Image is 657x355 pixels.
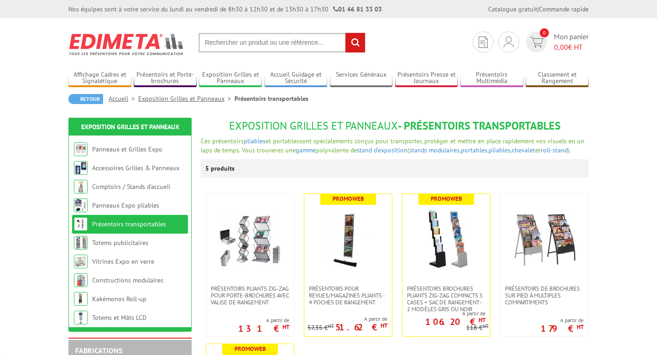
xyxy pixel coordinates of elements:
li: Présentoirs transportables [235,94,308,103]
a: Présentoirs brochures pliants Zig-Zag compacts 5 cases + sac de rangement - 2 Modèles Gris ou Noir [402,285,490,313]
img: Edimeta [68,27,185,61]
span: Présentoirs pour revues/magazines pliants - 4 poches de rangement [309,285,387,306]
img: Panneaux Expo pliables [74,198,88,212]
strong: 01 46 81 33 03 [333,5,382,13]
span: Présentoirs pliants Zig-Zag pour porte-brochures avec valise de rangement [211,285,289,306]
a: Catalogue gratuit [488,5,537,13]
span: Mon panier [554,31,589,52]
img: Totems publicitaires [74,236,88,250]
a: Accueil Guidage et Sécurité [265,71,328,86]
a: Retour [68,94,103,104]
input: rechercher [345,33,365,52]
span: 0 [540,28,549,37]
a: Constructions modulaires [92,276,163,284]
a: chevalet [512,146,535,154]
h1: - Présentoirs transportables [201,120,589,132]
a: Commande rapide [539,5,589,13]
a: Exposition Grilles et Panneaux [81,123,179,131]
span: sont spécialements conçus pour transporter, protéger et mettre en place rapidement vos visuels en... [201,137,584,154]
a: portables [461,146,487,154]
a: Totems et Mâts LCD [92,313,146,322]
img: devis rapide [504,37,514,47]
span: ( , , , et ). [407,146,571,154]
a: devis rapide 0 Mon panier 0,00€ HT [524,31,589,52]
img: Comptoirs / Stands d'accueil [74,180,88,193]
img: devis rapide [479,37,488,48]
span: Ces présentoirs [201,137,244,145]
img: Présentoirs de brochures sur pied à multiples compartiments [512,208,576,271]
a: Présentoirs et Porte-brochures [134,71,197,86]
a: stand d’exposition [357,146,407,154]
img: Constructions modulaires [74,273,88,287]
sup: HT [282,323,289,331]
p: 131 € [238,326,289,331]
a: Présentoirs de brochures sur pied à multiples compartiments [501,285,588,306]
b: Promoweb [333,195,364,203]
p: 5 produits [205,159,240,177]
span: Exposition Grilles et Panneaux [229,119,398,133]
img: devis rapide [530,37,543,47]
a: stands modulaires [409,146,459,154]
p: 118 € [466,324,489,331]
span: A partir de [402,310,485,317]
p: 57.35 € [308,324,334,331]
img: Présentoirs pour revues/magazines pliants - 4 poches de rangement [316,208,380,271]
img: Présentoirs pliants Zig-Zag pour porte-brochures avec valise de rangement [218,208,282,271]
a: Exposition Grilles et Panneaux [199,71,262,86]
span: A partir de [541,317,584,324]
span: A partir de [238,317,289,324]
a: Panneaux Expo pliables [92,201,159,209]
input: Rechercher un produit ou une référence... [198,33,365,52]
sup: HT [479,316,485,324]
img: Panneaux et Grilles Expo [74,142,88,156]
p: 51.62 € [335,324,387,330]
img: Accessoires Grilles & Panneaux [74,161,88,175]
a: pliables [244,137,266,145]
p: 179 € [541,326,584,331]
sup: HT [577,323,584,331]
p: 106.20 € [425,319,485,324]
a: Présentoirs pliants Zig-Zag pour porte-brochures avec valise de rangement [206,285,294,306]
font: et portables [201,137,584,154]
a: pliables [489,146,511,154]
a: Affichage Cadres et Signalétique [68,71,131,86]
img: Vitrines Expo en verre [74,255,88,268]
a: roll-stand [541,146,568,154]
span: 0,00 [554,42,568,52]
b: Promoweb [235,345,266,353]
a: Classement et Rangement [526,71,589,86]
a: Comptoirs / Stands d'accueil [92,183,170,191]
a: Vitrines Expo en verre [92,257,154,266]
a: Services Généraux [330,71,393,86]
a: Panneaux et Grilles Expo [92,145,162,153]
span: Présentoirs de brochures sur pied à multiples compartiments [505,285,584,306]
span: A partir de [308,315,387,323]
a: Présentoirs pour revues/magazines pliants - 4 poches de rangement [304,285,392,306]
a: gamme [296,146,316,154]
a: Présentoirs Presse et Journaux [395,71,458,86]
sup: HT [381,322,387,329]
img: Kakémonos Roll-up [74,292,88,306]
div: | [488,5,589,14]
span: € HT [554,42,589,52]
img: Présentoirs transportables [74,217,88,231]
a: Accueil [109,94,138,103]
span: Présentoirs brochures pliants Zig-Zag compacts 5 cases + sac de rangement - 2 Modèles Gris ou Noir [407,285,485,313]
a: Exposition Grilles et Panneaux [138,94,235,103]
img: Présentoirs brochures pliants Zig-Zag compacts 5 cases + sac de rangement - 2 Modèles Gris ou Noir [414,208,478,271]
b: Promoweb [431,195,462,203]
img: Totems et Mâts LCD [74,311,88,324]
a: Totems publicitaires [92,239,148,247]
a: Présentoirs transportables [92,220,166,228]
a: Kakémonos Roll-up [92,295,146,303]
sup: HT [328,323,334,329]
div: Nos équipes sont à votre service du lundi au vendredi de 8h30 à 12h30 et de 13h30 à 17h30 [68,5,382,14]
sup: HT [483,323,489,329]
a: Accessoires Grilles & Panneaux [92,164,179,172]
a: Présentoirs Multimédia [460,71,523,86]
